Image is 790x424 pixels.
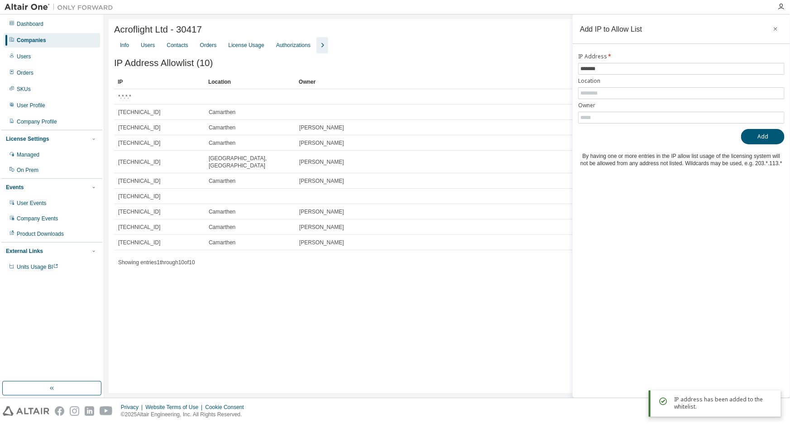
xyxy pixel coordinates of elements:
[580,25,642,33] div: Add IP to Allow List
[118,109,160,116] span: [TECHNICAL_ID]
[209,109,235,116] span: Camarthen
[114,58,213,68] span: IP Address Allowlist (10)
[114,24,202,35] span: Acroflight Ltd - 30417
[208,75,292,89] div: Location
[17,200,46,207] div: User Events
[118,124,160,131] span: [TECHNICAL_ID]
[578,53,785,60] label: IP Address
[17,53,31,60] div: Users
[299,124,344,131] span: [PERSON_NAME]
[6,184,24,191] div: Events
[209,124,235,131] span: Camarthen
[145,404,205,411] div: Website Terms of Use
[17,264,58,270] span: Units Usage BI
[17,102,45,109] div: User Profile
[118,224,160,231] span: [TECHNICAL_ID]
[118,158,160,166] span: [TECHNICAL_ID]
[578,77,785,85] label: Location
[299,139,344,147] span: [PERSON_NAME]
[209,139,235,147] span: Camarthen
[17,20,43,28] div: Dashboard
[17,118,57,125] div: Company Profile
[276,42,311,49] div: Authorizations
[209,155,291,169] span: [GEOGRAPHIC_DATA], [GEOGRAPHIC_DATA]
[17,167,38,174] div: On Prem
[55,406,64,416] img: facebook.svg
[70,406,79,416] img: instagram.svg
[6,135,49,143] div: License Settings
[299,158,344,166] span: [PERSON_NAME]
[17,86,31,93] div: SKUs
[17,151,39,158] div: Managed
[5,3,118,12] img: Altair One
[118,75,201,89] div: IP
[205,404,249,411] div: Cookie Consent
[100,406,113,416] img: youtube.svg
[3,406,49,416] img: altair_logo.svg
[209,239,235,246] span: Camarthen
[200,42,217,49] div: Orders
[167,42,188,49] div: Contacts
[85,406,94,416] img: linkedin.svg
[299,75,755,89] div: Owner
[299,208,344,215] span: [PERSON_NAME]
[209,224,235,231] span: Camarthen
[17,69,34,76] div: Orders
[578,152,785,167] div: By having one or more entries in the IP allow list usage of the licensing system will not be allo...
[17,37,46,44] div: Companies
[121,411,249,419] p: © 2025 Altair Engineering, Inc. All Rights Reserved.
[118,259,195,266] span: Showing entries 1 through 10 of 10
[118,208,160,215] span: [TECHNICAL_ID]
[299,177,344,185] span: [PERSON_NAME]
[121,404,145,411] div: Privacy
[118,193,160,200] span: [TECHNICAL_ID]
[209,177,235,185] span: Camarthen
[299,224,344,231] span: [PERSON_NAME]
[209,208,235,215] span: Camarthen
[118,177,160,185] span: [TECHNICAL_ID]
[17,230,64,238] div: Product Downloads
[141,42,155,49] div: Users
[299,239,344,246] span: [PERSON_NAME]
[118,139,160,147] span: [TECHNICAL_ID]
[118,239,160,246] span: [TECHNICAL_ID]
[741,129,785,144] button: Add
[674,396,774,410] div: IP address has been added to the whitelist.
[578,102,785,109] label: Owner
[228,42,264,49] div: License Usage
[120,42,129,49] div: Info
[17,215,58,222] div: Company Events
[6,248,43,255] div: External Links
